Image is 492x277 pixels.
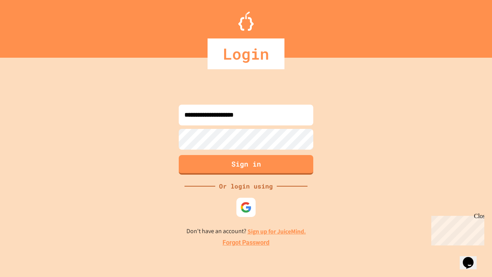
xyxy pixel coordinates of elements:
a: Sign up for JuiceMind. [248,227,306,235]
button: Sign in [179,155,313,175]
img: Logo.svg [238,12,254,31]
div: Chat with us now!Close [3,3,53,49]
img: google-icon.svg [240,202,252,213]
div: Login [208,38,284,69]
iframe: chat widget [460,246,484,269]
div: Or login using [215,182,277,191]
p: Don't have an account? [186,227,306,236]
a: Forgot Password [223,238,269,247]
iframe: chat widget [428,213,484,245]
